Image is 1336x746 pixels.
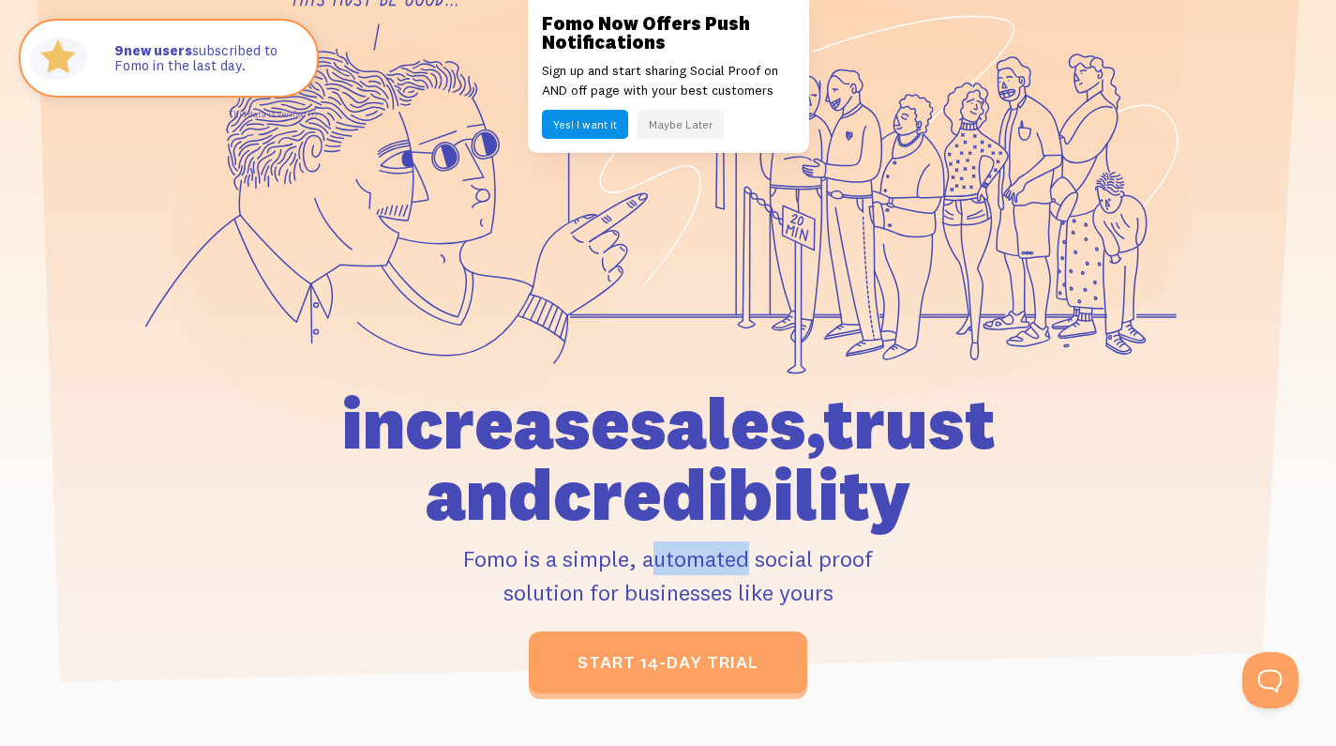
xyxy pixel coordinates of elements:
[234,388,1103,530] h1: increase sales, trust and credibility
[542,14,795,52] h3: Fomo Now Offers Push Notifications
[542,61,795,100] p: Sign up and start sharing Social Proof on AND off page with your best customers
[229,109,317,119] a: This data is verified ⓘ
[24,24,92,92] img: Fomo
[234,541,1103,609] p: Fomo is a simple, automated social proof solution for businesses like yours
[114,43,298,74] p: subscribed to Fomo in the last day.
[638,110,724,139] button: Maybe Later
[114,43,124,59] span: 9
[1242,652,1298,708] iframe: Help Scout Beacon - Open
[529,632,807,693] a: start 14-day trial
[114,41,192,59] strong: new users
[542,110,628,139] button: Yes! I want it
